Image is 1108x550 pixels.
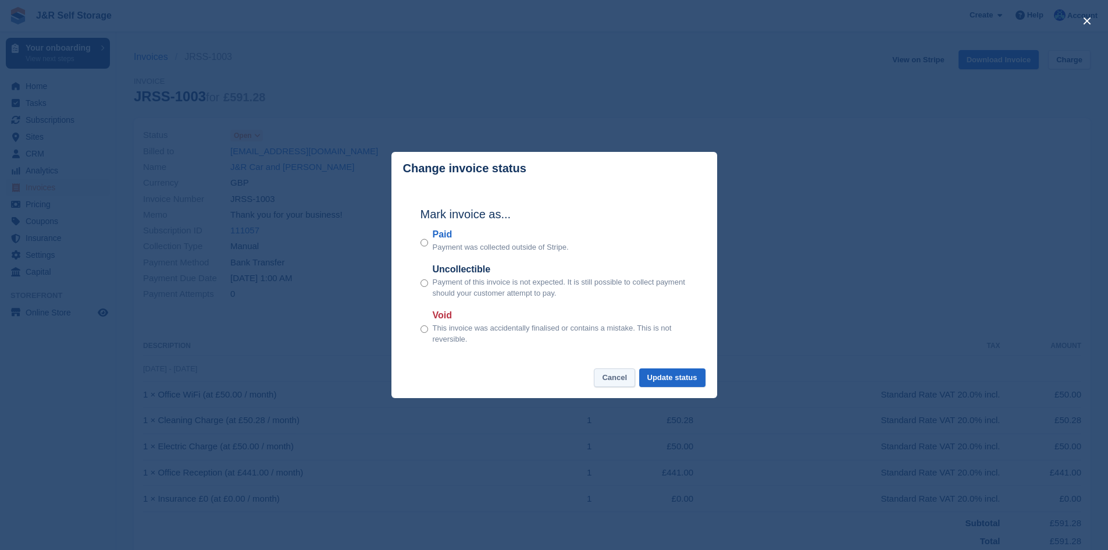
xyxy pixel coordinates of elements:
[433,242,569,253] p: Payment was collected outside of Stripe.
[433,276,688,299] p: Payment of this invoice is not expected. It is still possible to collect payment should your cust...
[639,368,706,388] button: Update status
[433,262,688,276] label: Uncollectible
[403,162,526,175] p: Change invoice status
[433,308,688,322] label: Void
[433,228,569,242] label: Paid
[594,368,635,388] button: Cancel
[1078,12,1096,30] button: close
[433,322,688,345] p: This invoice was accidentally finalised or contains a mistake. This is not reversible.
[421,205,688,223] h2: Mark invoice as...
